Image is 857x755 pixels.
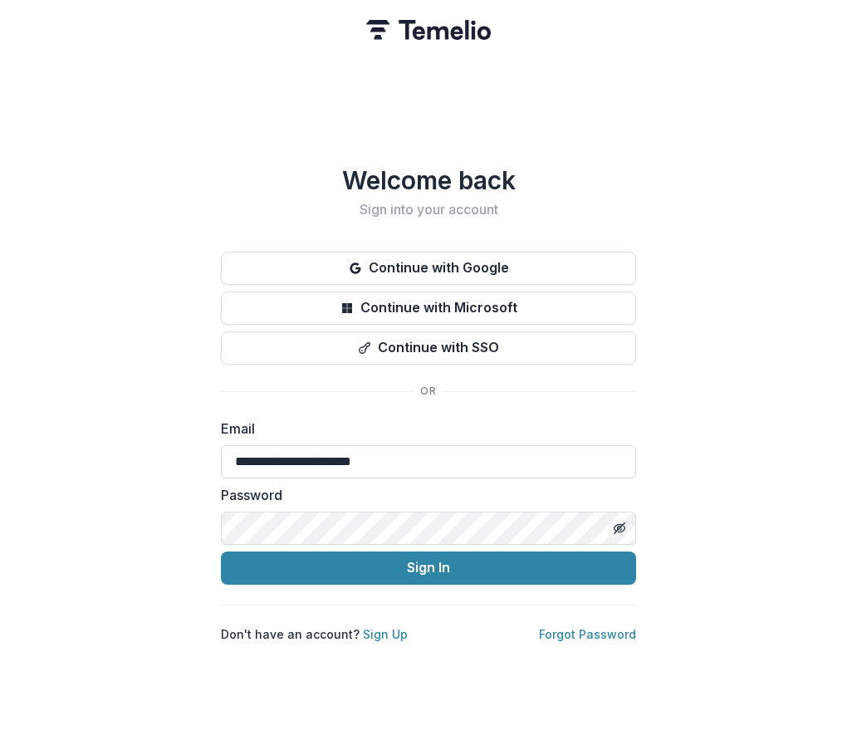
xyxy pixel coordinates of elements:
a: Sign Up [363,627,408,641]
button: Continue with SSO [221,331,636,365]
a: Forgot Password [539,627,636,641]
label: Password [221,485,626,505]
p: Don't have an account? [221,625,408,643]
button: Continue with Google [221,252,636,285]
button: Sign In [221,552,636,585]
button: Toggle password visibility [606,515,633,542]
img: Temelio [366,20,491,40]
h2: Sign into your account [221,202,636,218]
label: Email [221,419,626,439]
h1: Welcome back [221,165,636,195]
button: Continue with Microsoft [221,292,636,325]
